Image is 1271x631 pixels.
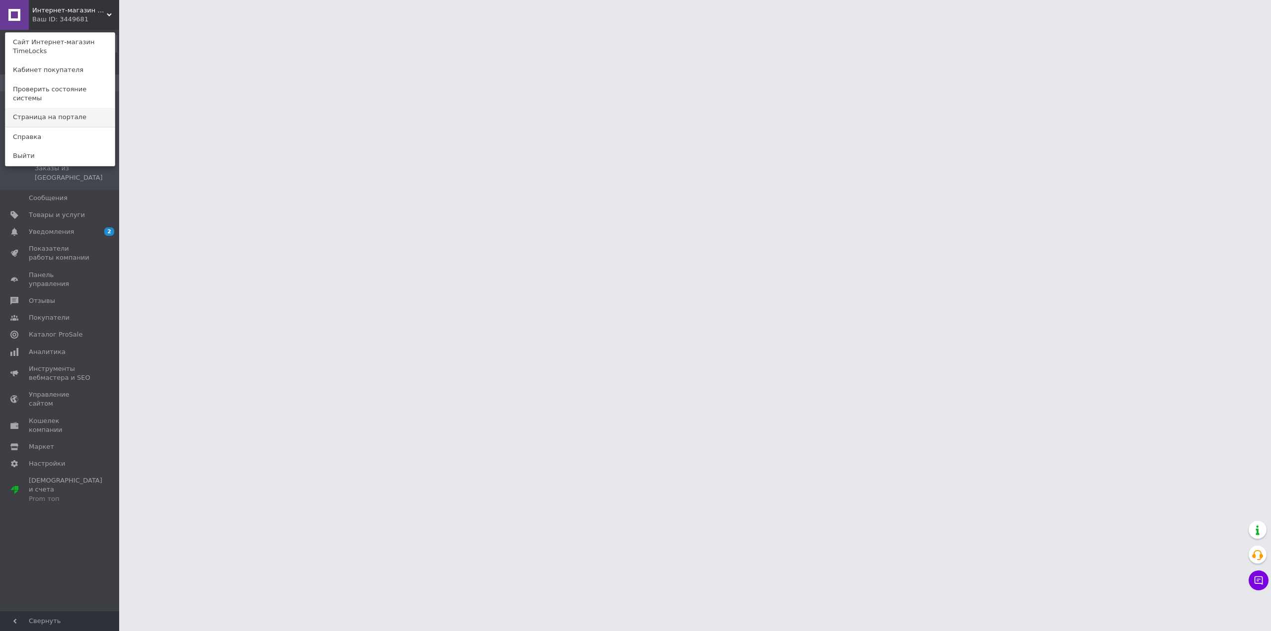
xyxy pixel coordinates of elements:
span: Товары и услуги [29,210,85,219]
div: Ваш ID: 3449681 [32,15,74,24]
span: Настройки [29,459,65,468]
a: Страница на портале [5,108,115,127]
span: Маркет [29,442,54,451]
span: Отзывы [29,296,55,305]
a: Сайт Интернет-магазин TimeLocks [5,33,115,61]
span: Уведомления [29,227,74,236]
span: Управление сайтом [29,390,92,408]
button: Чат с покупателем [1249,570,1269,590]
span: Интернет-магазин TimeLocks [32,6,107,15]
a: Справка [5,128,115,146]
div: Prom топ [29,494,102,503]
span: Кошелек компании [29,417,92,434]
span: Каталог ProSale [29,330,82,339]
a: Кабинет покупателя [5,61,115,79]
span: Заказы из [GEOGRAPHIC_DATA] [35,164,116,182]
span: [DEMOGRAPHIC_DATA] и счета [29,476,102,503]
a: Выйти [5,146,115,165]
span: 2 [104,227,114,236]
span: Аналитика [29,348,66,356]
span: Покупатели [29,313,70,322]
a: Проверить состояние системы [5,80,115,108]
span: Показатели работы компании [29,244,92,262]
span: Сообщения [29,194,68,203]
span: Панель управления [29,271,92,288]
span: Инструменты вебмастера и SEO [29,364,92,382]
